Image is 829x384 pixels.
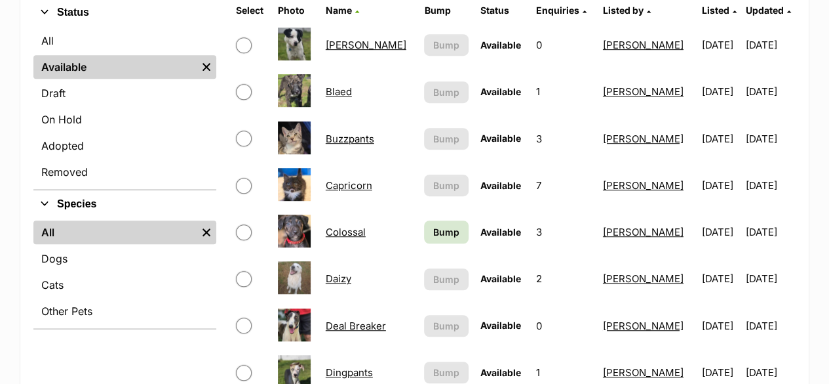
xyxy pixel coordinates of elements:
a: Colossal [326,226,366,238]
a: Daizy [326,272,351,285]
div: Status [33,26,216,189]
a: [PERSON_NAME] [603,179,684,192]
a: Name [326,5,359,16]
span: translation missing: en.admin.listings.index.attributes.enquiries [536,5,579,16]
button: Bump [424,128,468,150]
a: Dogs [33,247,216,270]
td: [DATE] [746,69,794,114]
a: [PERSON_NAME] [603,226,684,238]
a: On Hold [33,108,216,131]
a: [PERSON_NAME] [603,39,684,51]
a: Remove filter [197,55,216,79]
span: Listed by [603,5,644,16]
td: [DATE] [696,209,744,255]
span: Bump [433,319,459,333]
a: Blaed [326,85,352,98]
button: Status [33,4,216,21]
td: [DATE] [696,69,744,114]
button: Species [33,196,216,213]
span: Bump [433,132,459,146]
td: [DATE] [696,256,744,301]
td: [DATE] [746,22,794,68]
td: [DATE] [696,303,744,349]
span: Bump [433,225,459,239]
td: 3 [531,209,596,255]
a: Removed [33,160,216,184]
td: [DATE] [746,116,794,161]
td: 0 [531,22,596,68]
span: Available [480,320,521,331]
td: 1 [531,69,596,114]
td: [DATE] [696,22,744,68]
span: Available [480,39,521,51]
span: Available [480,86,521,97]
td: 0 [531,303,596,349]
a: Buzzpants [326,133,374,145]
a: Available [33,55,197,79]
td: [DATE] [746,256,794,301]
a: [PERSON_NAME] [603,320,684,332]
button: Bump [424,268,468,290]
span: Listed [701,5,729,16]
td: 3 [531,116,596,161]
a: Other Pets [33,299,216,323]
a: Updated [746,5,791,16]
a: [PERSON_NAME] [603,366,684,379]
span: Available [480,133,521,144]
td: [DATE] [746,303,794,349]
td: 7 [531,163,596,208]
a: Remove filter [197,221,216,244]
a: All [33,221,197,244]
a: Listed [701,5,736,16]
span: Available [480,180,521,191]
td: [DATE] [696,163,744,208]
a: Listed by [603,5,651,16]
a: Dingpants [326,366,373,379]
a: Draft [33,81,216,105]
a: [PERSON_NAME] [603,272,684,285]
span: Name [326,5,352,16]
a: [PERSON_NAME] [326,39,406,51]
a: Capricorn [326,179,372,192]
span: Bump [433,85,459,99]
a: Bump [424,221,468,244]
span: Updated [746,5,784,16]
span: Available [480,226,521,238]
span: Bump [433,38,459,52]
td: [DATE] [746,209,794,255]
span: Available [480,367,521,378]
a: Enquiries [536,5,587,16]
span: Bump [433,179,459,192]
button: Bump [424,362,468,383]
a: All [33,29,216,53]
a: Cats [33,273,216,297]
button: Bump [424,81,468,103]
span: Bump [433,366,459,379]
a: [PERSON_NAME] [603,133,684,145]
td: 2 [531,256,596,301]
button: Bump [424,315,468,337]
button: Bump [424,34,468,56]
div: Species [33,218,216,328]
a: Adopted [33,134,216,158]
button: Bump [424,175,468,196]
a: Deal Breaker [326,320,386,332]
td: [DATE] [696,116,744,161]
td: [DATE] [746,163,794,208]
span: Available [480,273,521,284]
a: [PERSON_NAME] [603,85,684,98]
span: Bump [433,272,459,286]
